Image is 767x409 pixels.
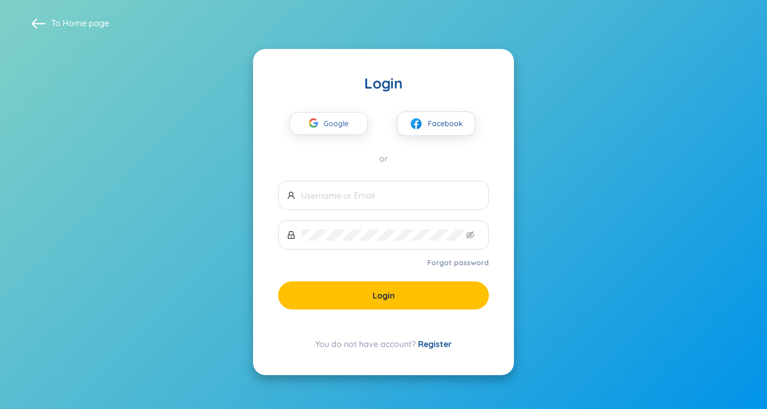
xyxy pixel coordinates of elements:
[323,113,354,134] span: Google
[278,281,489,309] button: Login
[301,190,480,201] input: Username or Email
[428,118,463,129] span: Facebook
[410,117,423,130] img: facebook
[278,74,489,93] div: Login
[466,231,474,239] span: eye-invisible
[63,18,109,28] a: Home page
[418,339,452,349] a: Register
[427,257,489,268] a: Forgot password
[290,112,368,135] button: Google
[373,290,395,301] span: Login
[287,231,295,239] span: lock
[397,111,475,136] button: facebookFacebook
[287,191,295,200] span: user
[278,153,489,164] div: or
[51,17,109,29] span: To
[278,338,489,350] div: You do not have account?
